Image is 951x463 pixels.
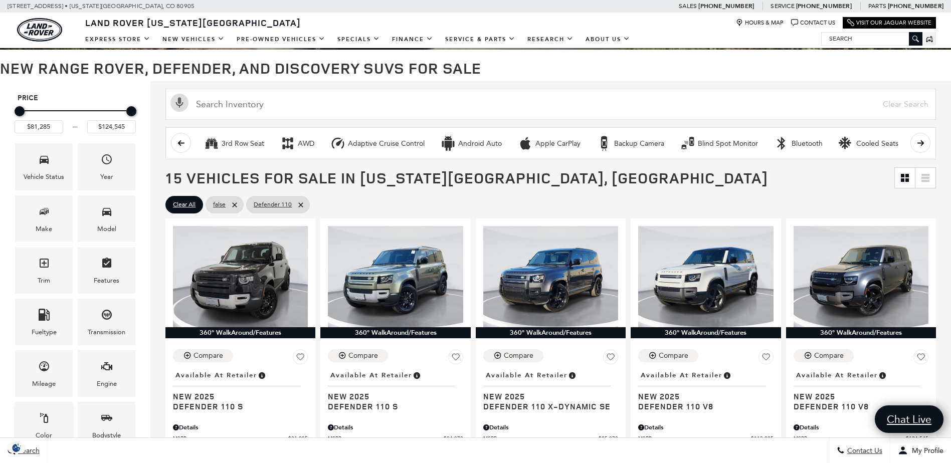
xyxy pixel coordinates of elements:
img: 2025 Land Rover Defender 110 S [173,226,308,327]
a: Available at RetailerNew 2025Defender 110 S [328,368,463,411]
div: Transmission [88,327,125,338]
div: Features [94,275,119,286]
a: Available at RetailerNew 2025Defender 110 V8 [638,368,773,411]
span: Trim [38,255,50,275]
span: MSRP [173,434,288,442]
a: MSRP $85,878 [483,434,618,442]
a: Chat Live [875,405,943,433]
div: Year [100,171,113,182]
span: Vehicle is in stock and ready for immediate delivery. Due to demand, availability is subject to c... [567,370,577,381]
section: Click to Open Cookie Consent Modal [5,442,28,453]
div: 360° WalkAround/Features [631,327,781,338]
button: Backup CameraBackup Camera [591,133,670,154]
a: EXPRESS STORE [79,31,156,48]
button: scroll left [171,133,191,153]
span: $118,095 [751,434,774,442]
a: MSRP $81,285 [173,434,308,442]
span: MSRP [483,434,599,442]
div: Compare [194,351,223,360]
span: Vehicle is in stock and ready for immediate delivery. Due to demand, availability is subject to c... [412,370,421,381]
button: Save Vehicle [293,349,308,368]
div: Backup Camera [614,139,664,148]
img: 2025 Land Rover Defender 110 X-Dynamic SE [483,226,618,327]
div: Backup Camera [597,136,612,151]
div: TransmissionTransmission [78,299,135,345]
span: New 2025 [173,391,300,401]
span: My Profile [908,446,943,455]
div: MileageMileage [15,350,73,397]
a: Pre-Owned Vehicles [231,31,331,48]
button: Compare Vehicle [638,349,698,362]
div: YearYear [78,143,135,190]
a: Specials [331,31,386,48]
span: Features [101,255,113,275]
div: Compare [348,351,378,360]
span: Vehicle is in stock and ready for immediate delivery. Due to demand, availability is subject to c... [878,370,887,381]
a: Visit Our Jaguar Website [847,19,931,27]
div: Adaptive Cruise Control [330,136,345,151]
div: VehicleVehicle Status [15,143,73,190]
a: Service & Parts [439,31,521,48]
span: Defender 110 V8 [638,401,766,411]
button: Save Vehicle [913,349,928,368]
div: Model [97,223,116,235]
div: Maximum Price [126,106,136,116]
div: FeaturesFeatures [78,247,135,294]
a: Available at RetailerNew 2025Defender 110 X-Dynamic SE [483,368,618,411]
span: $85,878 [599,434,618,442]
span: Defender 110 S [328,401,455,411]
a: Available at RetailerNew 2025Defender 110 S [173,368,308,411]
div: 360° WalkAround/Features [786,327,936,338]
div: Make [36,223,52,235]
a: [STREET_ADDRESS] • [US_STATE][GEOGRAPHIC_DATA], CO 80905 [8,3,195,10]
button: Apple CarPlayApple CarPlay [512,133,586,154]
div: 360° WalkAround/Features [165,327,315,338]
img: Land Rover [17,18,62,42]
input: Minimum [15,120,63,133]
a: Contact Us [791,19,835,27]
svg: Click to toggle on voice search [170,94,188,112]
button: Save Vehicle [448,349,463,368]
img: Opt-Out Icon [5,442,28,453]
div: Bluetooth [774,136,789,151]
span: $81,285 [288,434,308,442]
span: Color [38,409,50,430]
img: 2025 Land Rover Defender 110 V8 [638,226,773,327]
button: scroll right [910,133,930,153]
nav: Main Navigation [79,31,636,48]
span: Defender 110 V8 [794,401,921,411]
div: Cooled Seats [856,139,898,148]
div: AWD [298,139,314,148]
a: MSRP $84,373 [328,434,463,442]
a: About Us [580,31,636,48]
div: ModelModel [78,195,135,242]
button: Cooled SeatsCooled Seats [833,133,904,154]
h5: Price [18,94,133,103]
span: Make [38,203,50,223]
input: Search [822,33,922,45]
span: MSRP [328,434,443,442]
a: [PHONE_NUMBER] [698,2,754,10]
a: [PHONE_NUMBER] [796,2,852,10]
button: Save Vehicle [758,349,774,368]
div: Compare [814,351,844,360]
span: Year [101,151,113,171]
button: 3rd Row Seat3rd Row Seat [199,133,270,154]
a: New Vehicles [156,31,231,48]
div: Minimum Price [15,106,25,116]
span: $84,373 [444,434,463,442]
span: New 2025 [483,391,611,401]
div: Compare [659,351,688,360]
span: Available at Retailer [175,370,257,381]
span: Mileage [38,358,50,378]
button: BluetoothBluetooth [769,133,828,154]
div: FueltypeFueltype [15,299,73,345]
a: Available at RetailerNew 2025Defender 110 V8 [794,368,928,411]
a: Research [521,31,580,48]
input: Search Inventory [165,89,936,120]
button: Compare Vehicle [794,349,854,362]
span: Fueltype [38,306,50,327]
span: Sales [679,3,697,10]
span: Vehicle [38,151,50,171]
span: Transmission [101,306,113,327]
